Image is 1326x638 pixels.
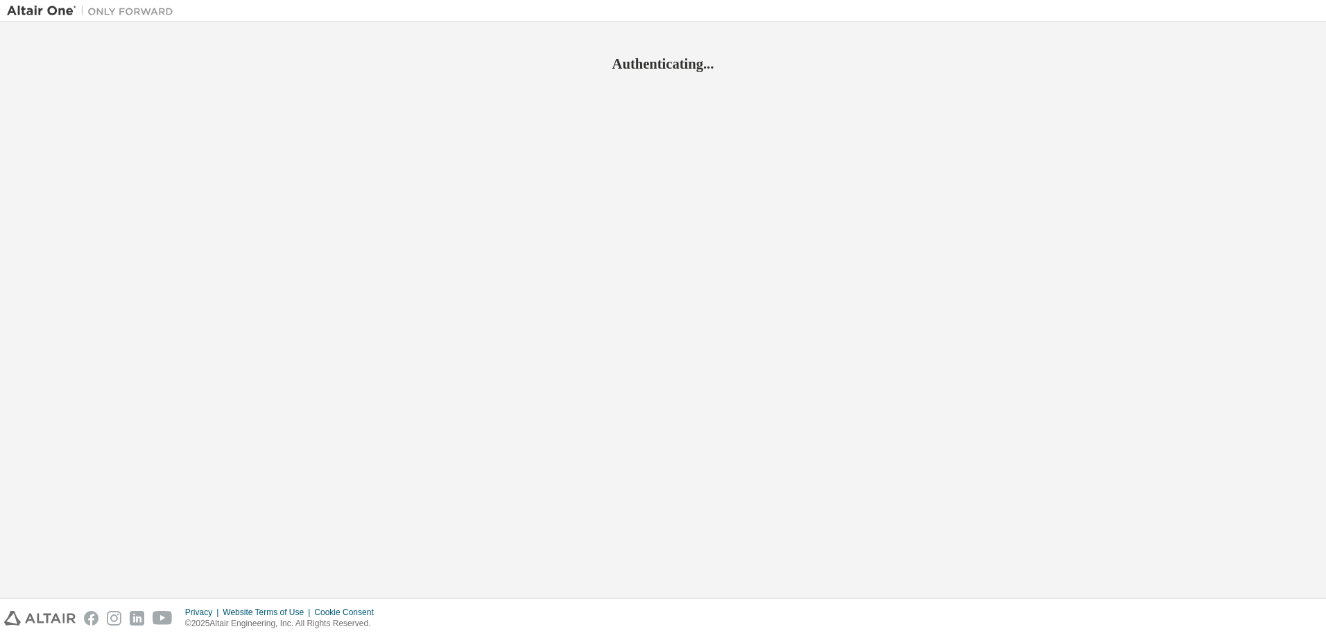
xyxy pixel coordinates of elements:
img: instagram.svg [107,611,121,626]
img: altair_logo.svg [4,611,76,626]
div: Cookie Consent [314,607,381,618]
img: linkedin.svg [130,611,144,626]
img: youtube.svg [153,611,173,626]
div: Website Terms of Use [223,607,314,618]
img: facebook.svg [84,611,98,626]
p: © 2025 Altair Engineering, Inc. All Rights Reserved. [185,618,382,630]
div: Privacy [185,607,223,618]
h2: Authenticating... [7,55,1319,73]
img: Altair One [7,4,180,18]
